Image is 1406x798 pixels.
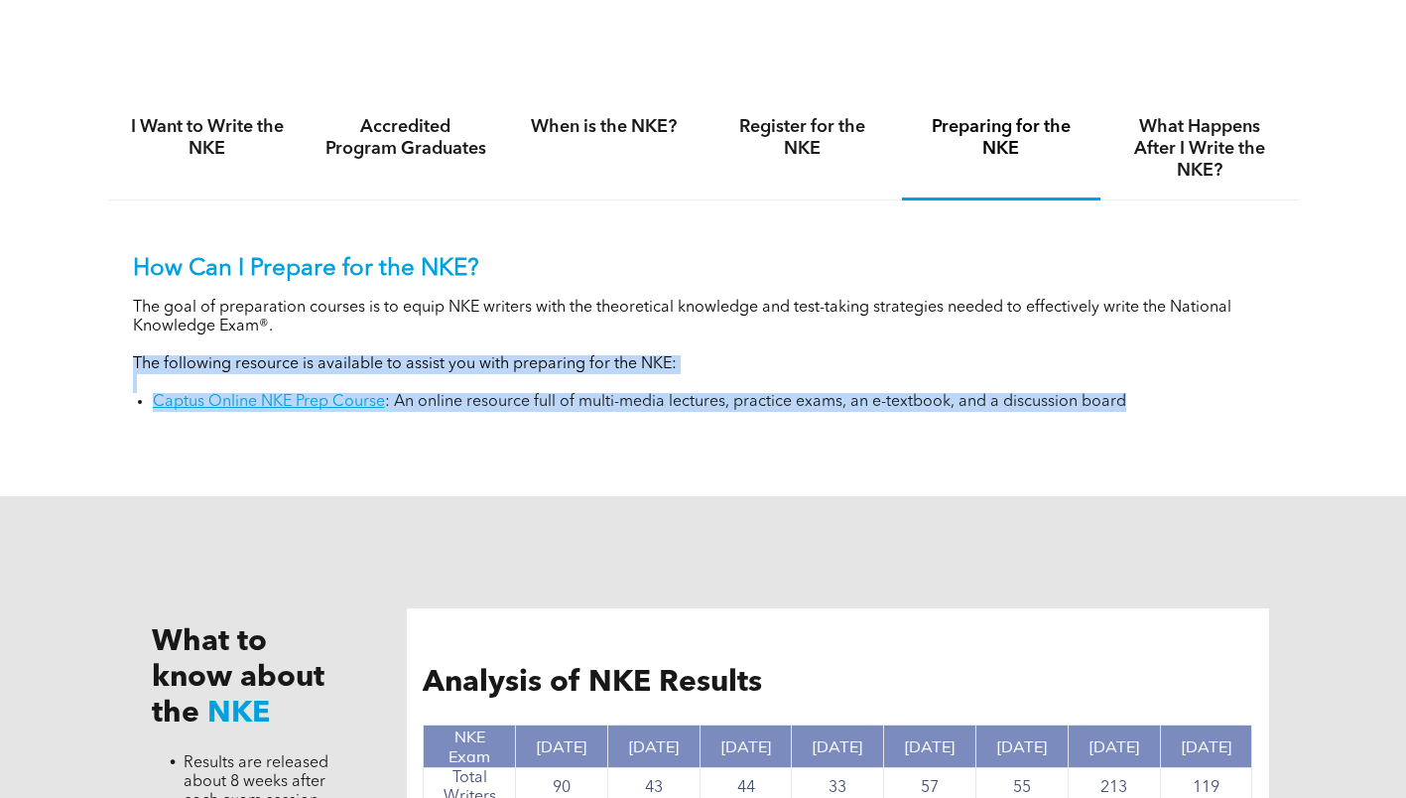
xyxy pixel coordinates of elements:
li: : An online resource full of multi-media lectures, practice exams, an e-textbook, and a discussio... [153,393,1274,412]
h4: Register for the NKE [721,116,884,160]
p: How Can I Prepare for the NKE? [133,255,1274,284]
th: [DATE] [792,726,884,768]
th: NKE Exam [424,726,516,768]
p: The following resource is available to assist you with preparing for the NKE: [133,355,1274,374]
p: The goal of preparation courses is to equip NKE writers with the theoretical knowledge and test-t... [133,299,1274,336]
h4: I Want to Write the NKE [126,116,289,160]
h4: Preparing for the NKE [920,116,1083,160]
th: [DATE] [607,726,700,768]
h4: What Happens After I Write the NKE? [1118,116,1281,182]
span: NKE [207,699,270,729]
h4: Accredited Program Graduates [324,116,487,160]
h4: When is the NKE? [523,116,686,138]
th: [DATE] [700,726,792,768]
th: [DATE] [1068,726,1160,768]
th: [DATE] [1160,726,1252,768]
th: [DATE] [976,726,1069,768]
a: Captus Online NKE Prep Course [153,394,385,410]
th: [DATE] [884,726,976,768]
span: What to know about the [152,627,324,729]
span: Analysis of NKE Results [423,668,762,698]
th: [DATE] [516,726,608,768]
